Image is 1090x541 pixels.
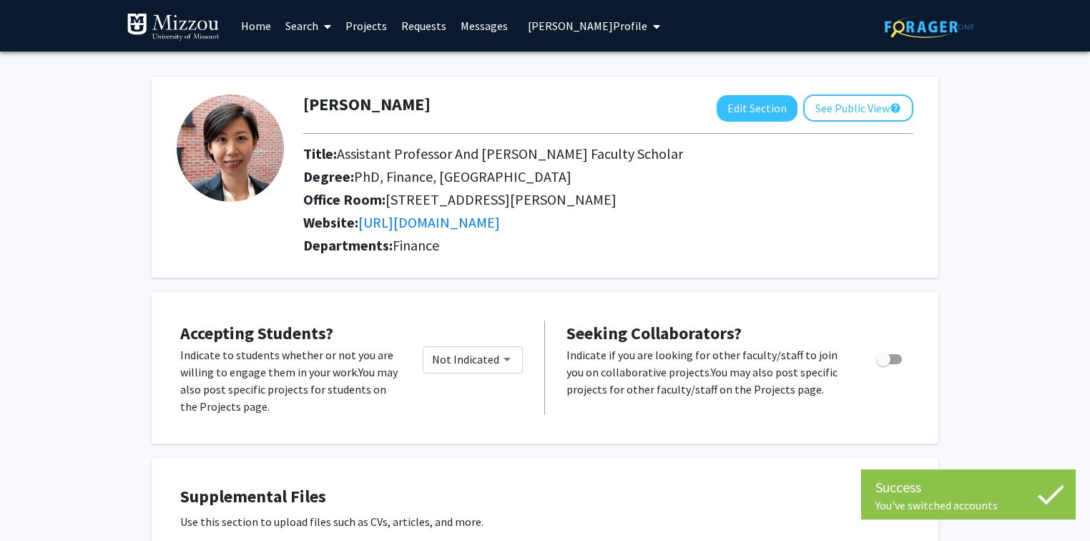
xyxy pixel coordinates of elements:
[303,214,913,231] h2: Website:
[303,94,431,115] h1: [PERSON_NAME]
[354,167,571,185] span: PhD, Finance, [GEOGRAPHIC_DATA]
[303,191,913,208] h2: Office Room:
[423,346,523,374] div: Toggle
[180,513,910,530] p: Use this section to upload files such as CVs, articles, and more.
[453,1,515,51] a: Messages
[432,352,499,366] span: Not Indicated
[875,498,1061,512] div: You've switched accounts
[177,94,284,202] img: Profile Picture
[870,346,910,368] div: Toggle
[566,346,849,398] p: Indicate if you are looking for other faculty/staff to join you on collaborative projects. You ma...
[423,346,523,374] mat-select: Would you like to permit student requests?
[566,322,742,344] span: Seeking Collaborators?
[337,145,683,162] span: Assistant Professor And [PERSON_NAME] Faculty Scholar
[11,477,61,530] iframe: Chat
[303,145,913,162] h2: Title:
[393,236,439,254] span: Finance
[528,19,647,33] span: [PERSON_NAME] Profile
[875,477,1061,498] div: Success
[127,13,220,42] img: University of Missouri Logo
[803,94,913,122] button: See Public View
[394,1,453,51] a: Requests
[180,487,910,507] h4: Supplemental Files
[338,1,394,51] a: Projects
[234,1,278,51] a: Home
[885,16,974,38] img: ForagerOne Logo
[717,95,797,122] button: Edit Section
[180,322,333,344] span: Accepting Students?
[386,190,617,208] span: [STREET_ADDRESS][PERSON_NAME]
[180,346,401,415] p: Indicate to students whether or not you are willing to engage them in your work. You may also pos...
[293,237,924,254] h2: Departments:
[358,213,500,231] a: Opens in a new tab
[890,99,901,117] mat-icon: help
[278,1,338,51] a: Search
[303,168,913,185] h2: Degree:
